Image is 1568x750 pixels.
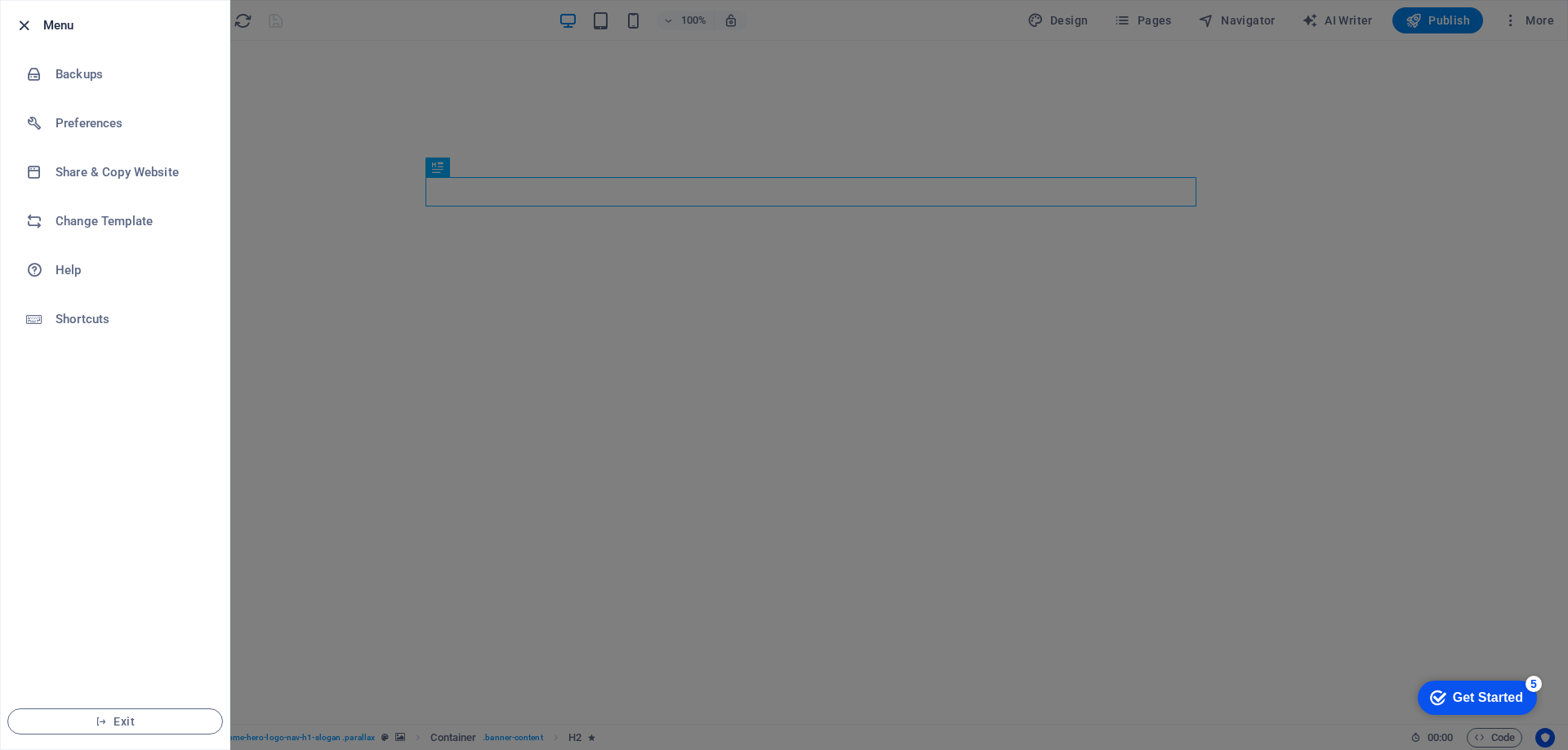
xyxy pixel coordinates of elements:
h6: Share & Copy Website [56,162,207,182]
h6: Change Template [56,211,207,231]
h6: Preferences [56,113,207,133]
div: Get Started [48,18,118,33]
div: 5 [121,3,137,20]
h6: Menu [43,16,216,35]
div: Get Started 5 items remaining, 0% complete [13,8,132,42]
button: Exit [7,708,223,734]
a: Help [1,246,229,295]
h6: Shortcuts [56,309,207,329]
h6: Backups [56,64,207,84]
span: Exit [21,715,209,728]
h6: Help [56,260,207,280]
